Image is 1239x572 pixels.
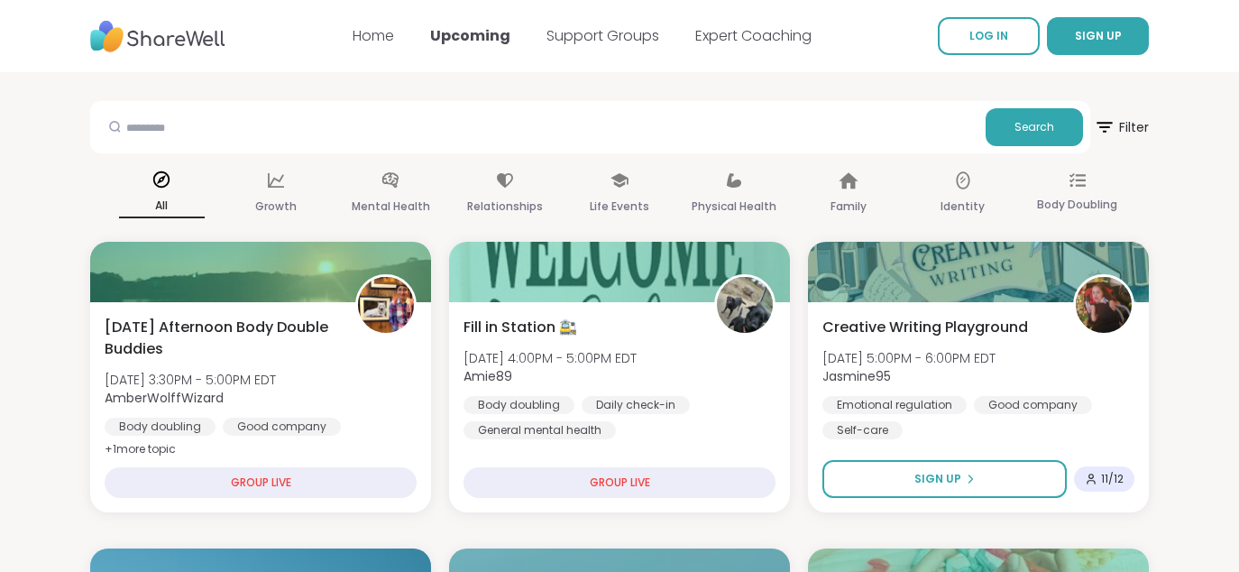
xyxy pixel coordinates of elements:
[463,317,577,338] span: Fill in Station 🚉
[822,396,967,414] div: Emotional regulation
[831,196,867,217] p: Family
[1037,194,1117,216] p: Body Doubling
[969,28,1008,43] span: LOG IN
[717,277,773,333] img: Amie89
[695,25,812,46] a: Expert Coaching
[822,421,903,439] div: Self-care
[463,467,776,498] div: GROUP LIVE
[914,471,961,487] span: Sign Up
[822,367,891,385] b: Jasmine95
[1094,106,1149,149] span: Filter
[105,467,417,498] div: GROUP LIVE
[1047,17,1149,55] button: SIGN UP
[590,196,649,217] p: Life Events
[467,196,543,217] p: Relationships
[692,196,776,217] p: Physical Health
[463,367,512,385] b: Amie89
[105,317,335,360] span: [DATE] Afternoon Body Double Buddies
[223,418,341,436] div: Good company
[463,421,616,439] div: General mental health
[255,196,297,217] p: Growth
[105,389,224,407] b: AmberWolffWizard
[582,396,690,414] div: Daily check-in
[986,108,1083,146] button: Search
[90,12,225,61] img: ShareWell Nav Logo
[1075,28,1122,43] span: SIGN UP
[1014,119,1054,135] span: Search
[1076,277,1132,333] img: Jasmine95
[941,196,985,217] p: Identity
[353,25,394,46] a: Home
[352,196,430,217] p: Mental Health
[105,371,276,389] span: [DATE] 3:30PM - 5:00PM EDT
[119,195,205,218] p: All
[822,349,996,367] span: [DATE] 5:00PM - 6:00PM EDT
[105,418,216,436] div: Body doubling
[974,396,1092,414] div: Good company
[938,17,1040,55] a: LOG IN
[822,317,1028,338] span: Creative Writing Playground
[463,396,574,414] div: Body doubling
[1101,472,1124,486] span: 11 / 12
[463,349,637,367] span: [DATE] 4:00PM - 5:00PM EDT
[358,277,414,333] img: AmberWolffWizard
[546,25,659,46] a: Support Groups
[430,25,510,46] a: Upcoming
[822,460,1067,498] button: Sign Up
[1094,101,1149,153] button: Filter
